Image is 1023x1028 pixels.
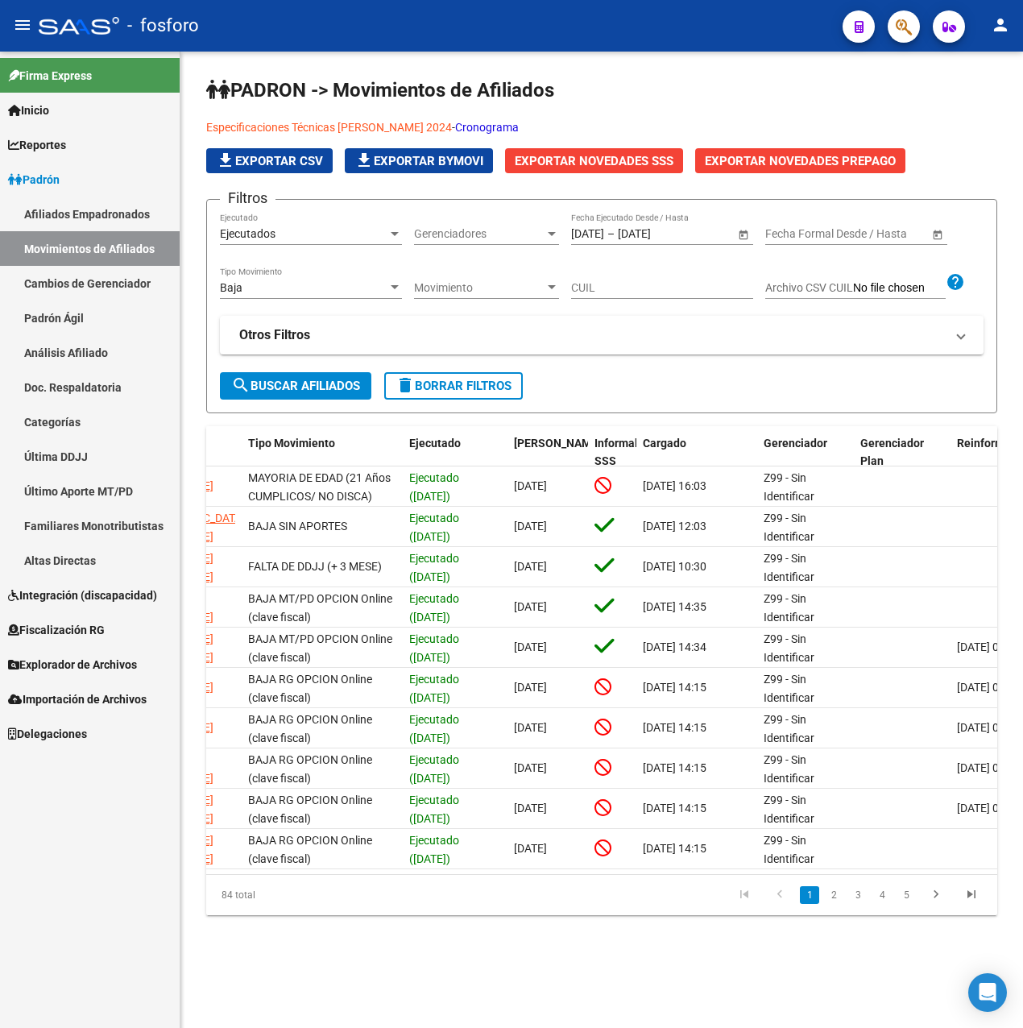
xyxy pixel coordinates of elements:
span: – [607,227,615,241]
span: Inicio [8,102,49,119]
span: Importación de Archivos [8,690,147,708]
button: Exportar Novedades SSS [505,148,683,173]
datatable-header-cell: Gerenciador [757,426,854,479]
mat-icon: menu [13,15,32,35]
span: [DATE] 16:03 [643,479,706,492]
span: Z99 - Sin Identificar [764,713,814,744]
mat-icon: search [231,375,251,395]
button: Exportar Bymovi [345,148,493,173]
span: [DATE] 00:00 [957,681,1021,694]
span: [DATE] 14:15 [643,761,706,774]
div: Open Intercom Messenger [968,973,1007,1012]
datatable-header-cell: Ejecutado [403,426,507,479]
span: Ejecutado ([DATE]) [409,592,459,624]
span: Ejecutado ([DATE]) [409,471,459,503]
span: Exportar Novedades Prepago [705,154,896,168]
span: [PERSON_NAME] [514,437,601,450]
span: Ejecutado ([DATE]) [409,794,459,825]
span: [DATE] 00:00 [957,721,1021,734]
span: [DATE] [514,600,547,613]
span: [DATE] 00:00 [957,802,1021,815]
strong: Otros Filtros [239,326,310,344]
span: Z99 - Sin Identificar [764,592,814,624]
li: page 1 [797,881,822,909]
span: BAJA RG OPCION Online (clave fiscal) [248,673,372,704]
span: Exportar Bymovi [354,154,483,168]
span: Gerenciador Plan [860,437,924,468]
span: BAJA RG OPCION Online (clave fiscal) [248,794,372,825]
span: BAJA RG OPCION Online (clave fiscal) [248,753,372,785]
a: go to next page [921,886,951,904]
span: Tipo Movimiento [248,437,335,450]
span: Ejecutado ([DATE]) [409,512,459,543]
button: Exportar Novedades Prepago [695,148,905,173]
datatable-header-cell: Informable SSS [588,426,636,479]
span: Z99 - Sin Identificar [764,753,814,785]
span: Ejecutados [220,227,275,240]
a: 4 [872,886,892,904]
span: [DATE] 12:03 [643,520,706,533]
h3: Filtros [220,187,275,209]
span: [DATE] [514,681,547,694]
span: [DATE] [514,520,547,533]
span: Z99 - Sin Identificar [764,471,814,503]
span: Exportar CSV [216,154,323,168]
mat-icon: file_download [216,151,235,170]
span: [DATE] [514,479,547,492]
span: [DATE] 14:35 [643,600,706,613]
button: Borrar Filtros [384,372,523,400]
button: Open calendar [929,226,946,242]
span: Ejecutado ([DATE]) [409,753,459,785]
span: [DATE] 14:15 [643,681,706,694]
span: Z99 - Sin Identificar [764,552,814,583]
span: Buscar Afiliados [231,379,360,393]
span: Borrar Filtros [396,379,511,393]
input: Fecha fin [618,227,697,241]
span: [DATE] [514,802,547,815]
mat-icon: file_download [354,151,374,170]
span: [DATE] [514,560,547,573]
span: Ejecutado [409,437,461,450]
span: BAJA RG OPCION Online (clave fiscal) [248,834,372,865]
span: [DATE] [514,761,547,774]
span: Z99 - Sin Identificar [764,632,814,664]
span: Baja [220,281,242,294]
span: BAJA MT/PD OPCION Online (clave fiscal) [248,632,392,664]
span: Z99 - Sin Identificar [764,834,814,865]
span: [DATE] 14:15 [643,721,706,734]
span: [DATE] 00:00 [957,640,1021,653]
a: Especificaciones Técnicas [PERSON_NAME] 2024 [206,121,452,134]
mat-icon: delete [396,375,415,395]
span: Gerenciador [764,437,827,450]
input: Fecha inicio [765,227,824,241]
span: [DATE] [514,640,547,653]
span: Delegaciones [8,725,87,743]
input: Fecha inicio [571,227,604,241]
a: Cronograma [455,121,519,134]
span: [DATE] 00:00 [957,761,1021,774]
mat-icon: help [946,272,965,292]
span: Cargado [643,437,686,450]
span: [DATE] 14:34 [643,640,706,653]
span: Z99 - Sin Identificar [764,794,814,825]
span: [DATE] 14:15 [643,842,706,855]
span: Archivo CSV CUIL [765,281,853,294]
span: Firma Express [8,67,92,85]
span: [DATE] 10:30 [643,560,706,573]
span: Gerenciadores [414,227,545,241]
span: Reportes [8,136,66,154]
li: page 4 [870,881,894,909]
span: Ejecutado ([DATE]) [409,673,459,704]
mat-icon: person [991,15,1010,35]
span: - fosforo [127,8,199,44]
span: [DATE] [514,721,547,734]
a: go to previous page [764,886,795,904]
span: Z99 - Sin Identificar [764,673,814,704]
a: 3 [848,886,868,904]
span: BAJA MT/PD OPCION Online (clave fiscal) [248,592,392,624]
p: - [206,118,997,136]
a: go to last page [956,886,987,904]
span: Ejecutado ([DATE]) [409,632,459,664]
button: Exportar CSV [206,148,333,173]
a: 1 [800,886,819,904]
